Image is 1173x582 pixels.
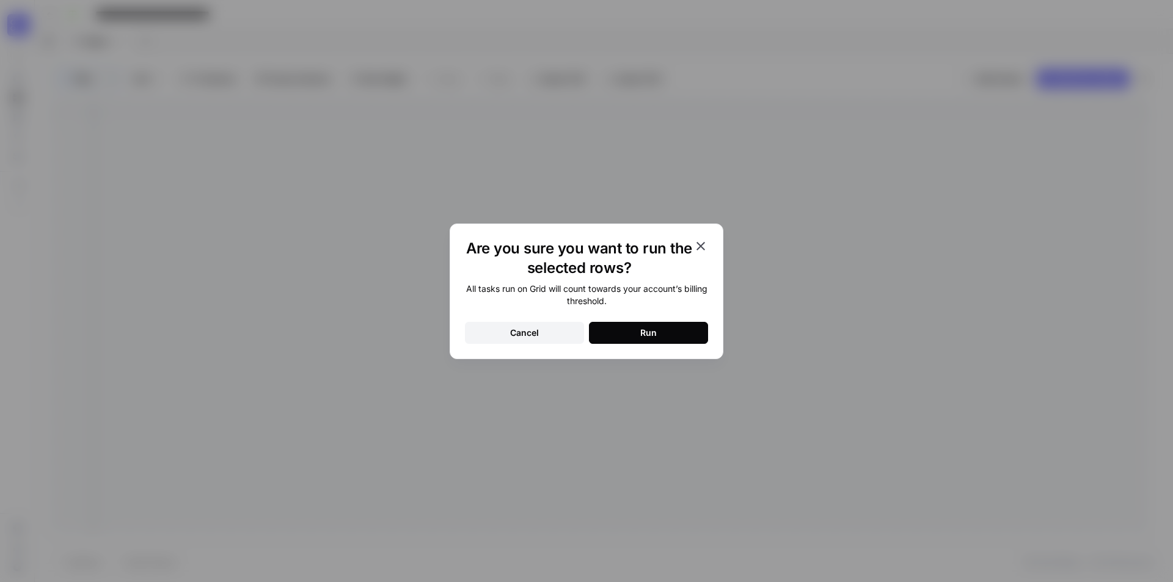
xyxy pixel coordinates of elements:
div: Cancel [510,327,539,339]
button: Run [589,322,708,344]
div: All tasks run on Grid will count towards your account’s billing threshold. [465,283,708,307]
div: Run [640,327,657,339]
button: Cancel [465,322,584,344]
h1: Are you sure you want to run the selected rows? [465,239,693,278]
